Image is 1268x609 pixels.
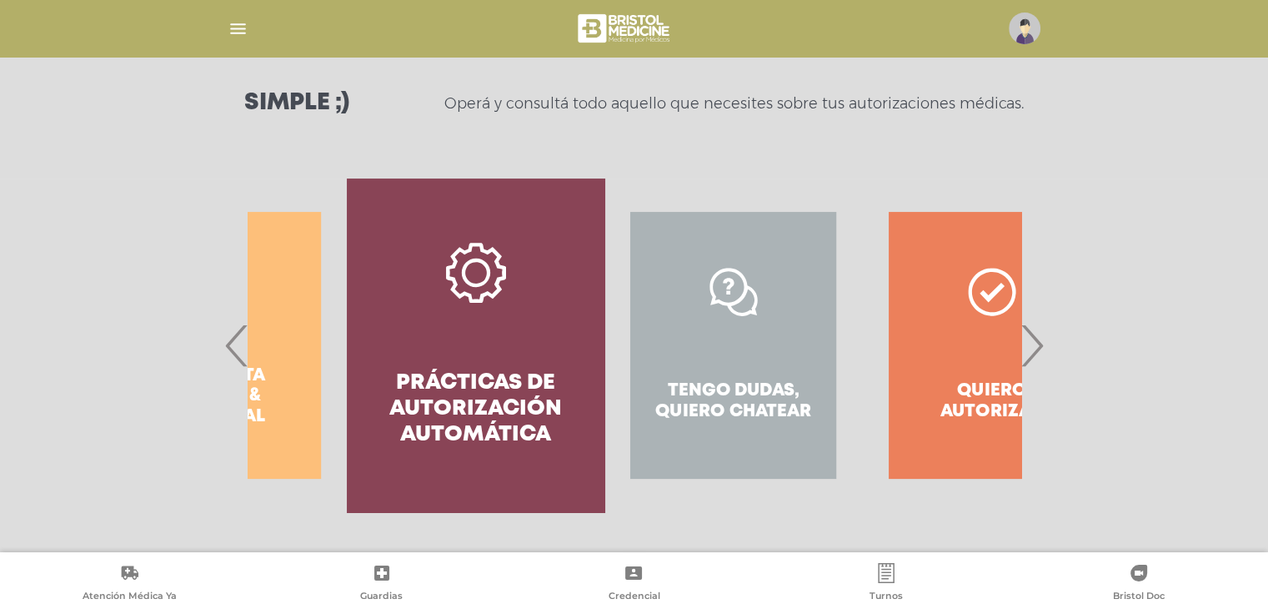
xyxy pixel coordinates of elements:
span: Atención Médica Ya [83,590,177,605]
a: Atención Médica Ya [3,563,256,606]
a: Guardias [256,563,509,606]
img: profile-placeholder.svg [1009,13,1040,44]
h4: Prácticas de autorización automática [377,370,574,449]
span: Previous [221,300,253,390]
a: Credencial [508,563,760,606]
h4: Quiero autorizar [913,381,1071,423]
span: Bristol Doc [1113,590,1165,605]
span: Next [1015,300,1048,390]
span: Turnos [870,590,903,605]
span: Guardias [360,590,403,605]
h3: Simple ;) [244,92,349,115]
a: Quiero autorizar [889,212,1095,479]
a: Prácticas de autorización automática [347,179,604,512]
a: Bristol Doc [1012,563,1265,606]
span: Credencial [608,590,659,605]
img: bristol-medicine-blanco.png [575,8,674,48]
a: Turnos [760,563,1013,606]
img: Cober_menu-lines-white.svg [228,18,248,39]
p: Operá y consultá todo aquello que necesites sobre tus autorizaciones médicas. [444,93,1024,113]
